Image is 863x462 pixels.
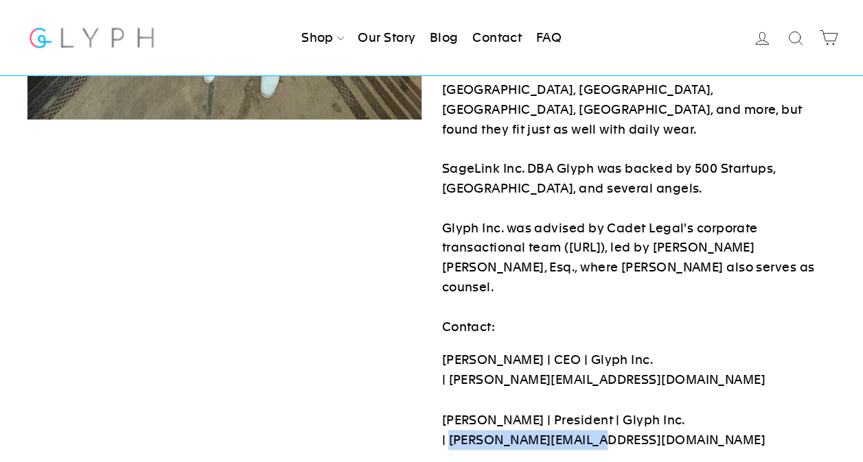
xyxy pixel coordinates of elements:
a: FAQ [531,23,567,53]
a: Our Story [352,23,421,53]
a: Shop [296,23,349,53]
iframe: Glyph - Referral program [844,172,863,291]
img: Glyph [27,19,156,56]
ul: Primary [296,23,567,53]
a: Blog [424,23,464,53]
a: Contact [467,23,527,53]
